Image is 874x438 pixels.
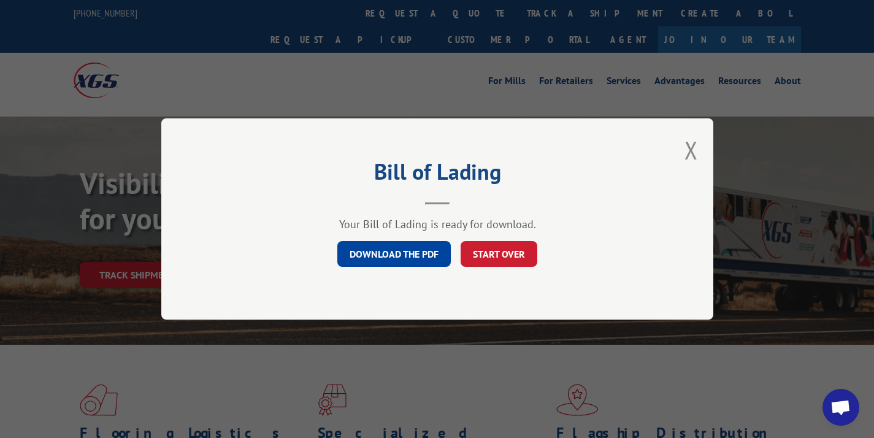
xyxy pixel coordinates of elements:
div: Your Bill of Lading is ready for download. [223,217,652,231]
h2: Bill of Lading [223,163,652,186]
a: Open chat [822,389,859,426]
button: START OVER [461,241,537,267]
button: Close modal [684,134,698,166]
a: DOWNLOAD THE PDF [337,241,451,267]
